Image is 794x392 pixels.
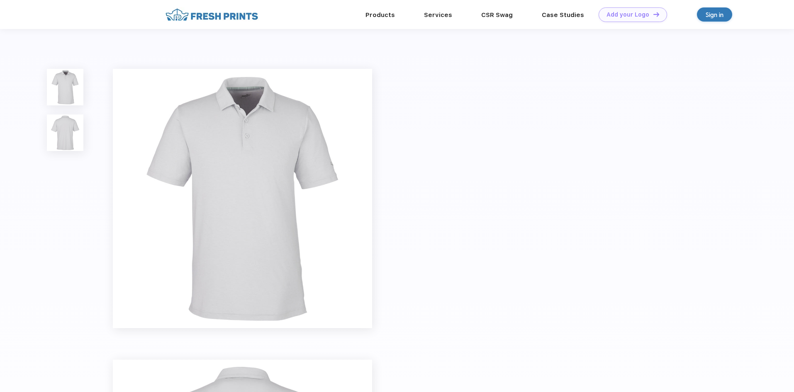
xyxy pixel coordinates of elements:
a: Products [365,11,395,19]
div: Sign in [706,10,723,19]
a: Sign in [697,7,732,22]
img: func=resize&h=100 [47,114,83,151]
img: DT [653,12,659,17]
div: Add your Logo [606,11,649,18]
img: func=resize&h=640 [113,69,372,328]
img: fo%20logo%202.webp [163,7,261,22]
img: func=resize&h=100 [47,69,83,105]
